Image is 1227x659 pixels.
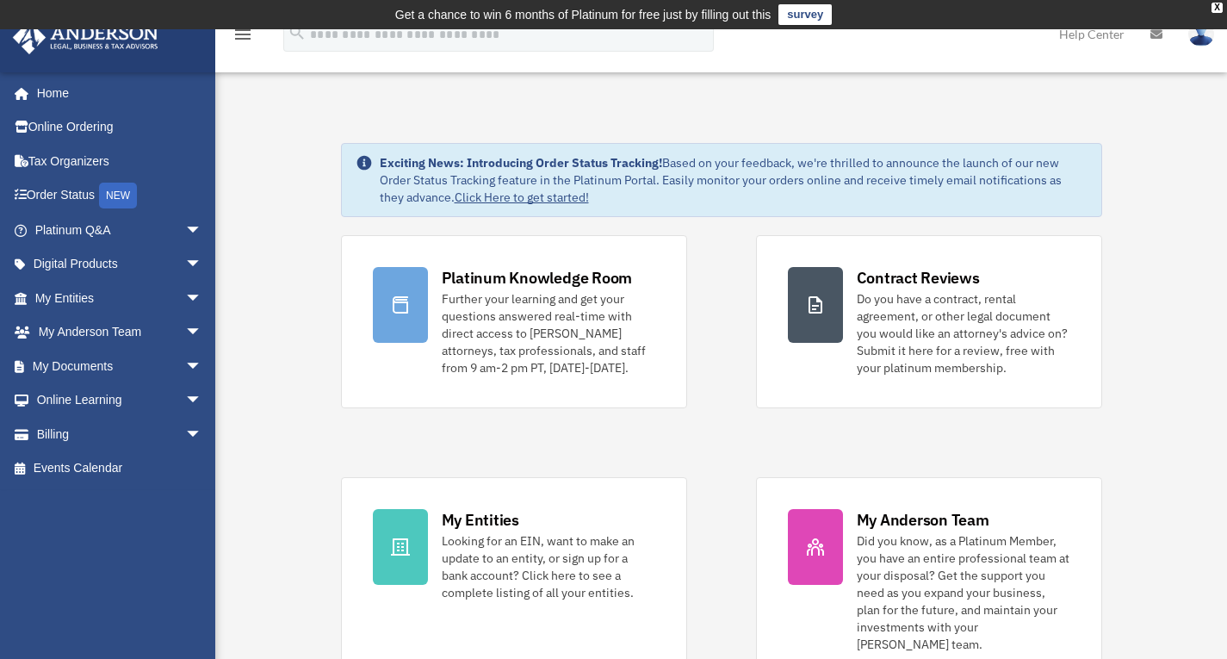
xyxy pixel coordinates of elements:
div: Get a chance to win 6 months of Platinum for free just by filling out this [395,4,772,25]
strong: Exciting News: Introducing Order Status Tracking! [380,155,662,171]
i: search [288,23,307,42]
a: My Anderson Teamarrow_drop_down [12,315,228,350]
div: Did you know, as a Platinum Member, you have an entire professional team at your disposal? Get th... [857,532,1070,653]
span: arrow_drop_down [185,213,220,248]
a: Digital Productsarrow_drop_down [12,247,228,282]
div: Do you have a contract, rental agreement, or other legal document you would like an attorney's ad... [857,290,1070,376]
span: arrow_drop_down [185,281,220,316]
a: Click Here to get started! [455,190,589,205]
div: Contract Reviews [857,267,980,289]
div: My Anderson Team [857,509,989,531]
a: My Entitiesarrow_drop_down [12,281,228,315]
div: Based on your feedback, we're thrilled to announce the launch of our new Order Status Tracking fe... [380,154,1088,206]
a: Events Calendar [12,451,228,486]
a: Order StatusNEW [12,178,228,214]
a: Platinum Q&Aarrow_drop_down [12,213,228,247]
a: Tax Organizers [12,144,228,178]
a: Home [12,76,220,110]
div: close [1212,3,1223,13]
i: menu [232,24,253,45]
span: arrow_drop_down [185,315,220,351]
a: Billingarrow_drop_down [12,417,228,451]
span: arrow_drop_down [185,383,220,419]
span: arrow_drop_down [185,349,220,384]
img: Anderson Advisors Platinum Portal [8,21,164,54]
div: My Entities [442,509,519,531]
a: Online Learningarrow_drop_down [12,383,228,418]
div: Looking for an EIN, want to make an update to an entity, or sign up for a bank account? Click her... [442,532,655,601]
img: User Pic [1188,22,1214,47]
div: NEW [99,183,137,208]
a: survey [778,4,832,25]
span: arrow_drop_down [185,247,220,283]
a: Platinum Knowledge Room Further your learning and get your questions answered real-time with dire... [341,235,687,408]
a: Online Ordering [12,110,228,145]
span: arrow_drop_down [185,417,220,452]
div: Further your learning and get your questions answered real-time with direct access to [PERSON_NAM... [442,290,655,376]
a: My Documentsarrow_drop_down [12,349,228,383]
a: menu [232,30,253,45]
div: Platinum Knowledge Room [442,267,633,289]
a: Contract Reviews Do you have a contract, rental agreement, or other legal document you would like... [756,235,1102,408]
